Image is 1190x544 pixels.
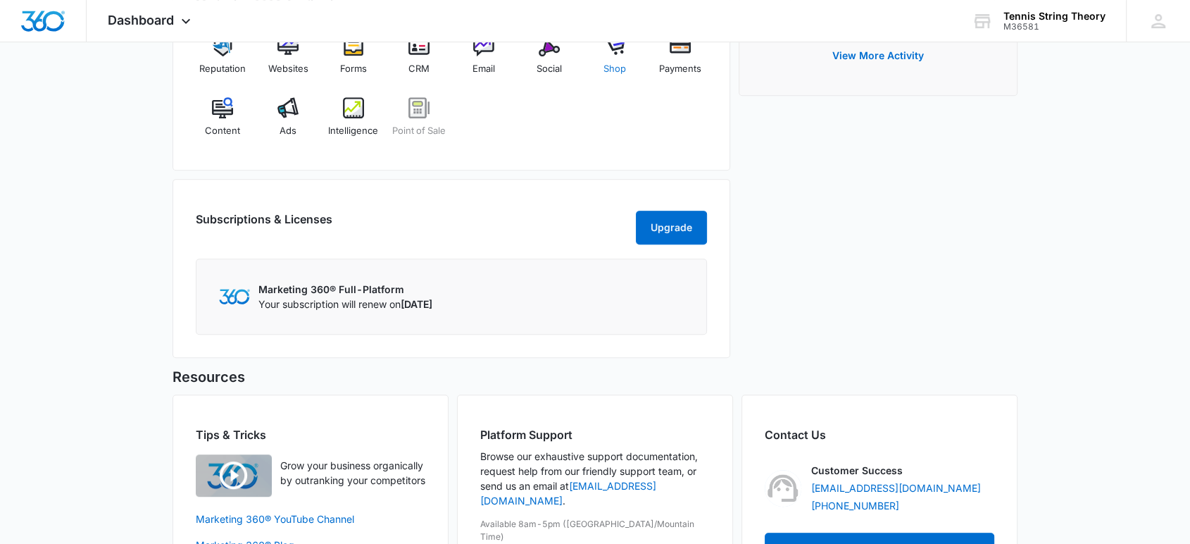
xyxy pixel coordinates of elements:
[280,124,296,138] span: Ads
[659,62,701,76] span: Payments
[392,97,446,148] a: Point of Sale
[261,97,315,148] a: Ads
[636,211,707,245] button: Upgrade
[196,211,332,239] h2: Subscriptions & Licenses
[811,463,903,478] p: Customer Success
[108,13,174,27] span: Dashboard
[196,97,250,148] a: Content
[811,481,981,495] a: [EMAIL_ADDRESS][DOMAIN_NAME]
[401,298,432,310] span: [DATE]
[327,97,381,148] a: Intelligence
[480,518,710,543] p: Available 8am-5pm ([GEOGRAPHIC_DATA]/Mountain Time)
[537,62,562,76] span: Social
[261,35,315,86] a: Websites
[196,455,272,497] img: Quick Overview Video
[392,35,446,86] a: CRM
[196,35,250,86] a: Reputation
[408,62,430,76] span: CRM
[392,124,446,138] span: Point of Sale
[199,62,246,76] span: Reputation
[205,124,240,138] span: Content
[588,35,642,86] a: Shop
[219,289,250,304] img: Marketing 360 Logo
[196,426,425,443] h2: Tips & Tricks
[173,366,1017,388] h5: Resources
[1003,11,1106,22] div: account name
[480,449,710,508] p: Browse our exhaustive support documentation, request help from our friendly support team, or send...
[811,498,899,513] a: [PHONE_NUMBER]
[258,297,432,311] p: Your subscription will renew on
[1003,22,1106,32] div: account id
[522,35,577,86] a: Social
[765,470,801,507] img: Customer Success
[457,35,511,86] a: Email
[268,62,308,76] span: Websites
[765,426,994,443] h2: Contact Us
[327,35,381,86] a: Forms
[472,62,495,76] span: Email
[603,62,626,76] span: Shop
[328,124,378,138] span: Intelligence
[818,39,938,73] button: View More Activity
[280,458,425,488] p: Grow your business organically by outranking your competitors
[653,35,707,86] a: Payments
[258,282,432,297] p: Marketing 360® Full-Platform
[480,426,710,443] h2: Platform Support
[340,62,367,76] span: Forms
[196,512,425,526] a: Marketing 360® YouTube Channel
